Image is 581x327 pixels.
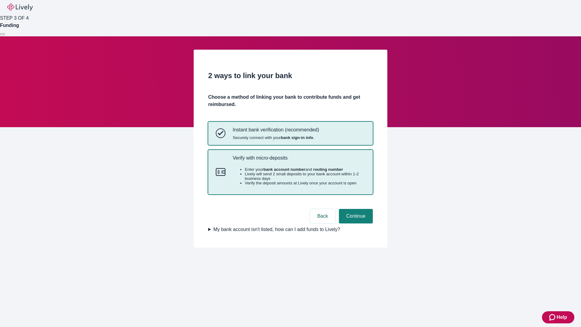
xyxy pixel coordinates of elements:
strong: bank account number [264,167,306,172]
strong: bank sign-in info [281,135,313,140]
svg: Instant bank verification [216,128,225,138]
img: Lively [7,4,33,11]
button: Continue [339,209,373,223]
p: Instant bank verification (recommended) [233,127,319,133]
p: Verify with micro-deposits [233,155,365,161]
li: Lively will send 2 small deposits to your bank account within 1-2 business days [245,172,365,181]
summary: My bank account isn't listed, how can I add funds to Lively? [208,226,373,233]
button: Zendesk support iconHelp [542,311,574,323]
span: Securely connect with your . [233,135,319,140]
span: Help [556,314,567,321]
button: Instant bank verificationInstant bank verification (recommended)Securely connect with yourbank si... [208,122,373,144]
svg: Micro-deposits [216,167,225,177]
li: Verify the deposit amounts at Lively once your account is open [245,181,365,185]
button: Micro-depositsVerify with micro-depositsEnter yourbank account numberand routing numberLively wil... [208,150,373,194]
h4: Choose a method of linking your bank to contribute funds and get reimbursed. [208,94,373,108]
li: Enter your and [245,167,365,172]
strong: routing number [313,167,343,172]
svg: Zendesk support icon [549,314,556,321]
button: Back [310,209,335,223]
h2: 2 ways to link your bank [208,70,373,81]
